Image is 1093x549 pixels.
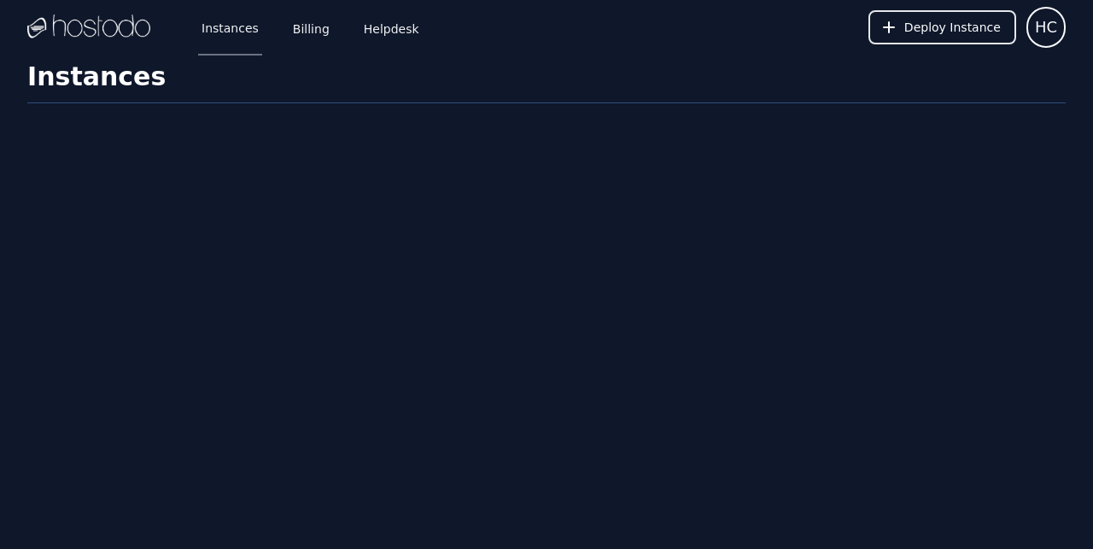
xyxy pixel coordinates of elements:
button: User menu [1026,7,1066,48]
span: Deploy Instance [904,19,1001,36]
button: Deploy Instance [868,10,1016,44]
img: Logo [27,15,150,40]
span: HC [1035,15,1057,39]
h1: Instances [27,61,1066,103]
